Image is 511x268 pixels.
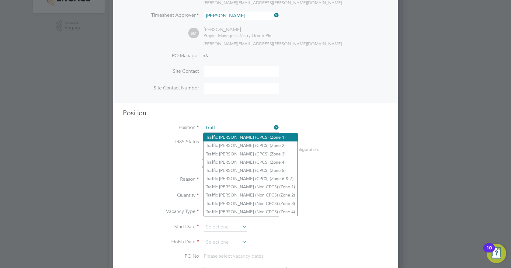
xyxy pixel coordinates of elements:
[123,12,199,19] label: Timesheet Approver
[203,41,342,47] span: [PERSON_NAME][EMAIL_ADDRESS][PERSON_NAME][DOMAIN_NAME]
[204,12,279,20] input: Search for...
[206,201,215,206] b: Traff
[203,175,297,183] li: ic [PERSON_NAME] (CPCS) (Zone 6 & 7)
[203,150,297,158] li: ic [PERSON_NAME] (CPCS) (Zone 3)
[206,135,215,140] b: Traff
[123,239,199,245] label: Finish Date
[123,208,199,215] label: Vacancy Type
[203,145,319,152] div: This feature can be enabled under this client's configuration.
[206,143,215,148] b: Traff
[206,168,215,173] b: Traff
[123,68,199,75] label: Site Contact
[203,208,297,216] li: ic [PERSON_NAME] (Non CPCS) (Zone 4)
[123,53,199,59] label: PO Manager
[203,141,297,150] li: ic [PERSON_NAME] (CPCS) (Zone 2)
[203,191,297,199] li: ic [PERSON_NAME] (Non CPCS) (Zone 2)
[202,158,284,169] span: The status determination for this position can be updated after creating the vacancy
[204,223,247,232] input: Select one
[206,160,215,165] b: Traff
[206,176,215,181] b: Traff
[203,183,297,191] li: ic [PERSON_NAME] (Non CPCS) (Zone 1)
[206,151,215,157] b: Traff
[203,139,252,145] span: Disabled for this client.
[204,124,279,133] input: Search for...
[203,26,271,33] div: [PERSON_NAME]
[203,53,210,59] span: n/a
[203,33,240,38] span: Project Manager at
[188,28,199,39] span: SM
[123,109,388,118] h3: Position
[123,85,199,91] label: Site Contact Number
[486,248,492,256] div: 10
[123,124,199,131] label: Position
[206,193,215,198] b: Traff
[203,33,271,38] div: Vistry Group Plc
[203,133,297,141] li: ic [PERSON_NAME] (CPCS) (Zone 1)
[203,200,297,208] li: ic [PERSON_NAME] (Non CPCS) (Zone 3)
[204,238,247,247] input: Select one
[123,139,199,145] label: IR35 Status
[123,176,199,183] label: Reason
[204,253,263,259] span: Please select vacancy dates
[123,224,199,230] label: Start Date
[206,209,215,214] b: Traff
[487,244,506,263] button: Open Resource Center, 10 new notifications
[123,192,199,199] label: Quantity
[203,158,297,166] li: ic [PERSON_NAME] (CPCS) (Zone 4)
[123,253,199,259] label: PO No
[203,166,297,175] li: ic [PERSON_NAME] (CPCS) (Zone 5)
[206,184,215,190] b: Traff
